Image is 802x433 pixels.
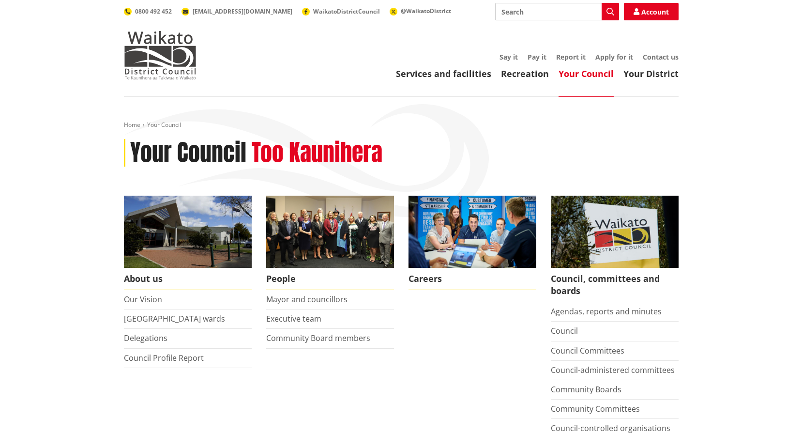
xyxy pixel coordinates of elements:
span: 0800 492 452 [135,7,172,15]
a: Contact us [643,52,679,62]
a: WaikatoDistrictCouncil [302,7,380,15]
a: Your Council [559,68,614,79]
a: Apply for it [595,52,633,62]
img: Waikato-District-Council-sign [551,196,679,268]
a: Services and facilities [396,68,491,79]
a: @WaikatoDistrict [390,7,451,15]
a: Pay it [528,52,546,62]
a: 2022 Council People [266,196,394,290]
a: Careers [409,196,536,290]
a: Your District [623,68,679,79]
a: Delegations [124,333,167,343]
a: Community Committees [551,403,640,414]
a: Report it [556,52,586,62]
img: WDC Building 0015 [124,196,252,268]
input: Search input [495,3,619,20]
span: @WaikatoDistrict [401,7,451,15]
img: 2022 Council [266,196,394,268]
a: Council Committees [551,345,624,356]
span: About us [124,268,252,290]
a: Community Board members [266,333,370,343]
a: Council [551,325,578,336]
img: Waikato District Council - Te Kaunihera aa Takiwaa o Waikato [124,31,197,79]
a: Council-administered committees [551,365,675,375]
span: People [266,268,394,290]
a: 0800 492 452 [124,7,172,15]
a: Community Boards [551,384,621,395]
span: [EMAIL_ADDRESS][DOMAIN_NAME] [193,7,292,15]
span: Council, committees and boards [551,268,679,302]
span: Your Council [147,121,181,129]
a: Agendas, reports and minutes [551,306,662,317]
a: Recreation [501,68,549,79]
a: WDC Building 0015 About us [124,196,252,290]
a: Executive team [266,313,321,324]
img: Office staff in meeting - Career page [409,196,536,268]
a: [EMAIL_ADDRESS][DOMAIN_NAME] [182,7,292,15]
span: Careers [409,268,536,290]
a: Mayor and councillors [266,294,348,305]
a: Waikato-District-Council-sign Council, committees and boards [551,196,679,302]
h1: Your Council [130,139,246,167]
a: Say it [499,52,518,62]
a: Account [624,3,679,20]
nav: breadcrumb [124,121,679,129]
a: Our Vision [124,294,162,305]
h2: Too Kaunihera [252,139,382,167]
span: WaikatoDistrictCouncil [313,7,380,15]
a: Home [124,121,140,129]
a: [GEOGRAPHIC_DATA] wards [124,313,225,324]
a: Council Profile Report [124,353,204,363]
